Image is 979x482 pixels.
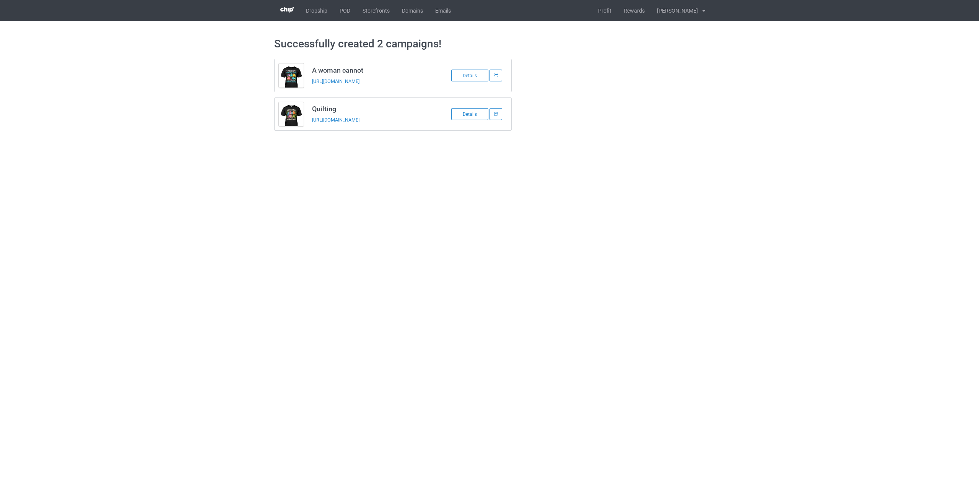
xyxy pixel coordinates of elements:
a: [URL][DOMAIN_NAME] [312,78,359,84]
a: Details [451,111,489,117]
h1: Successfully created 2 campaigns! [274,37,705,51]
a: [URL][DOMAIN_NAME] [312,117,359,123]
div: [PERSON_NAME] [651,1,698,20]
a: Details [451,72,489,78]
div: Details [451,70,488,81]
img: 3d383065fc803cdd16c62507c020ddf8.png [280,7,294,13]
div: Details [451,108,488,120]
h3: Quilting [312,104,433,113]
h3: A woman cannot [312,66,433,75]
